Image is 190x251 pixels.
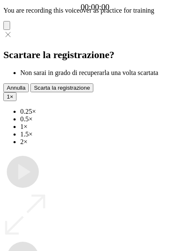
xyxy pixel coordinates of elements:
a: 00:00:00 [81,3,109,12]
li: 1.5× [20,131,187,138]
li: 2× [20,138,187,146]
h2: Scartare la registrazione? [3,49,187,61]
span: 1 [7,93,10,100]
p: You are recording this voiceover as practice for training [3,7,187,14]
li: Non sarai in grado di recuperarla una volta scartata [20,69,187,77]
button: Scarta la registrazione [30,83,93,92]
button: 1× [3,92,16,101]
button: Annulla [3,83,29,92]
li: 0.25× [20,108,187,115]
li: 0.5× [20,115,187,123]
li: 1× [20,123,187,131]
